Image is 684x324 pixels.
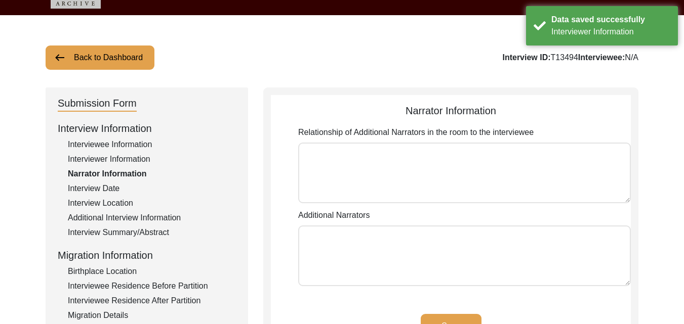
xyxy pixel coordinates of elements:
[68,168,236,180] div: Narrator Information
[68,295,236,307] div: Interviewee Residence After Partition
[68,138,236,151] div: Interviewee Information
[502,53,550,62] b: Interview ID:
[68,309,236,321] div: Migration Details
[271,103,631,118] div: Narrator Information
[298,126,534,138] label: Relationship of Additional Narrators in the room to the interviewee
[58,96,137,112] div: Submission Form
[551,26,670,38] div: Interviewer Information
[68,265,236,277] div: Birthplace Location
[68,212,236,224] div: Additional Interview Information
[68,153,236,165] div: Interviewer Information
[578,53,625,62] b: Interviewee:
[68,280,236,292] div: Interviewee Residence Before Partition
[58,248,236,263] div: Migration Information
[68,226,236,239] div: Interview Summary/Abstract
[46,45,154,70] button: Back to Dashboard
[68,182,236,195] div: Interview Date
[54,52,66,64] img: arrow-left.png
[502,52,638,64] div: T13494 N/A
[58,121,236,136] div: Interview Information
[68,197,236,209] div: Interview Location
[551,14,670,26] div: Data saved successfully
[298,209,370,221] label: Additional Narrators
